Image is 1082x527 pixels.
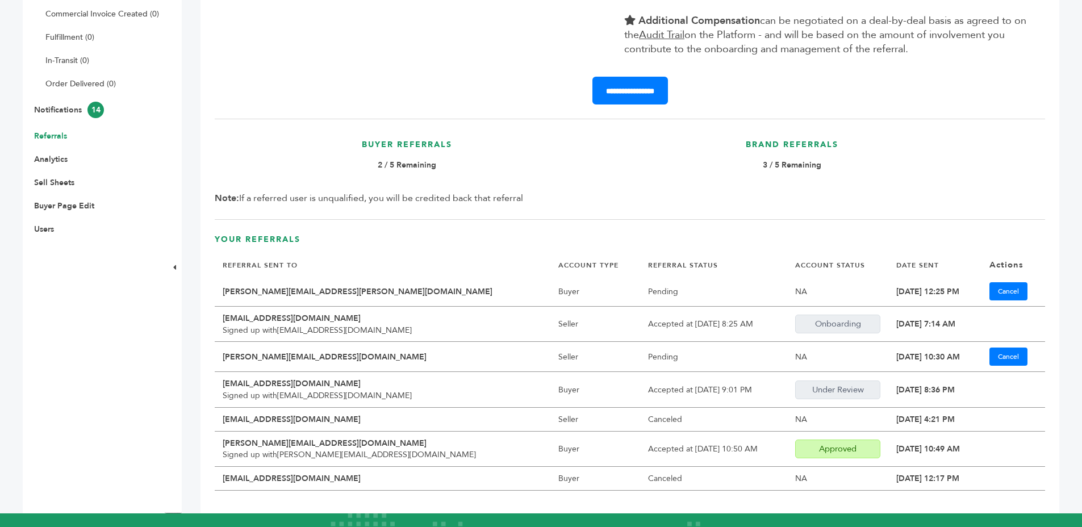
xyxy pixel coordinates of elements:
b: [PERSON_NAME][EMAIL_ADDRESS][DOMAIN_NAME] [223,352,427,362]
a: Seller [558,319,578,329]
a: Commercial Invoice Created (0) [45,9,159,19]
a: Notifications14 [34,104,104,115]
a: Cancel [989,282,1027,300]
b: Note: [215,192,239,204]
span: Signed up with [EMAIL_ADDRESS][DOMAIN_NAME] [223,390,412,401]
span: Signed up with [EMAIL_ADDRESS][DOMAIN_NAME] [223,325,412,336]
a: NA [795,414,807,425]
a: Buyer [558,444,579,454]
a: [DATE] 10:30 AM [896,352,960,362]
u: Audit Trail [639,28,684,42]
a: ACCOUNT STATUS [795,261,865,270]
a: Cancel [989,348,1027,366]
a: Order Delivered (0) [45,78,116,89]
a: [DATE] 12:25 PM [896,286,959,297]
a: NA [795,473,807,484]
a: Canceled [648,414,682,425]
a: Accepted at [DATE] 9:01 PM [648,384,752,395]
b: 2 / 5 Remaining [378,160,436,170]
div: Onboarding [795,315,880,333]
span: Signed up with [PERSON_NAME][EMAIL_ADDRESS][DOMAIN_NAME] [223,449,476,460]
b: Additional Compensation [638,14,760,28]
a: NA [795,352,807,362]
th: Actions [981,253,1045,277]
a: Referrals [34,131,67,141]
b: [EMAIL_ADDRESS][DOMAIN_NAME] [223,313,361,324]
span: 14 [87,102,104,118]
a: DATE SENT [896,261,939,270]
a: Users [34,224,54,235]
h3: Buyer Referrals [220,139,594,159]
a: Buyer [558,384,579,395]
div: Approved [795,440,880,458]
a: ACCOUNT TYPE [558,261,619,270]
a: [DATE] 4:21 PM [896,414,955,425]
b: [PERSON_NAME][EMAIL_ADDRESS][PERSON_NAME][DOMAIN_NAME] [223,286,492,297]
a: [DATE] 8:36 PM [896,384,955,395]
a: Seller [558,352,578,362]
a: Sell Sheets [34,177,74,188]
a: Canceled [648,473,682,484]
a: Pending [648,352,678,362]
a: Analytics [34,154,68,165]
b: [EMAIL_ADDRESS][DOMAIN_NAME] [223,414,361,425]
a: Buyer [558,286,579,297]
a: Accepted at [DATE] 8:25 AM [648,319,753,329]
b: [EMAIL_ADDRESS][DOMAIN_NAME] [223,378,361,389]
div: Under Review [795,380,880,399]
b: [PERSON_NAME][EMAIL_ADDRESS][DOMAIN_NAME] [223,438,427,449]
span: If a referred user is unqualified, you will be credited back that referral [215,192,523,204]
a: [DATE] 10:49 AM [896,444,960,454]
h3: Brand Referrals [605,139,979,159]
a: Accepted at [DATE] 10:50 AM [648,444,758,454]
a: Seller [558,414,578,425]
a: REFERRAL STATUS [648,261,718,270]
a: Buyer [558,473,579,484]
a: NA [795,286,807,297]
a: REFERRAL SENT TO [223,261,298,270]
b: 3 / 5 Remaining [763,160,821,170]
h3: Your Referrals [215,234,1045,254]
a: Pending [648,286,678,297]
a: Fulfillment (0) [45,32,94,43]
a: [DATE] 7:14 AM [896,319,955,329]
a: Buyer Page Edit [34,200,94,211]
b: [EMAIL_ADDRESS][DOMAIN_NAME] [223,473,361,484]
a: [DATE] 12:17 PM [896,473,959,484]
a: In-Transit (0) [45,55,89,66]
